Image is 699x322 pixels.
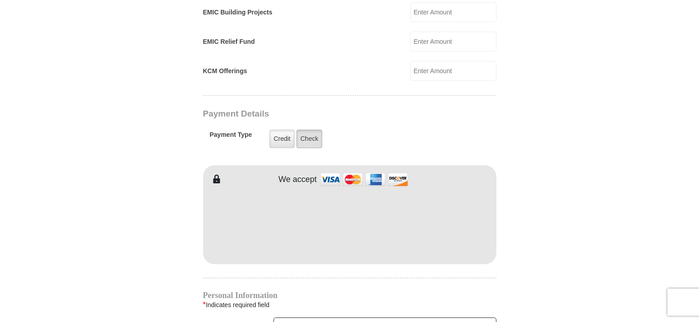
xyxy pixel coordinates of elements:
input: Enter Amount [410,61,496,81]
h5: Payment Type [210,131,252,143]
div: Indicates required field [203,299,496,311]
img: credit cards accepted [319,170,409,189]
h4: We accept [278,175,317,185]
input: Enter Amount [410,2,496,22]
label: Credit [269,130,294,148]
label: Check [296,130,323,148]
label: KCM Offerings [203,66,247,76]
input: Enter Amount [410,32,496,51]
label: EMIC Relief Fund [203,37,255,47]
h4: Personal Information [203,292,496,299]
label: EMIC Building Projects [203,8,273,17]
h3: Payment Details [203,109,433,119]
